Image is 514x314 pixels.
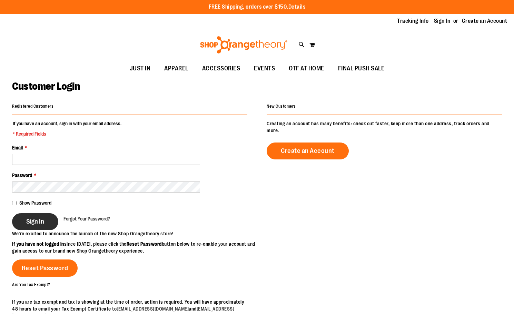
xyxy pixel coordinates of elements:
span: Show Password [19,200,51,206]
a: JUST IN [123,61,158,77]
span: Email [12,145,23,150]
span: Sign In [26,218,44,225]
p: FREE Shipping, orders over $150. [209,3,306,11]
a: Create an Account [267,143,349,159]
img: Shop Orangetheory [199,36,288,53]
a: Forgot Your Password? [63,215,110,222]
span: Customer Login [12,80,80,92]
a: Reset Password [12,259,78,277]
a: EVENTS [247,61,282,77]
legend: If you have an account, sign in with your email address. [12,120,122,137]
a: Tracking Info [397,17,429,25]
span: EVENTS [254,61,275,76]
span: FINAL PUSH SALE [338,61,385,76]
span: Forgot Your Password? [63,216,110,222]
button: Sign In [12,213,58,230]
p: Creating an account has many benefits: check out faster, keep more than one address, track orders... [267,120,502,134]
a: Sign In [434,17,451,25]
strong: Registered Customers [12,104,53,109]
a: APPAREL [157,61,195,77]
span: APPAREL [164,61,188,76]
span: OTF AT HOME [289,61,324,76]
span: ACCESSORIES [202,61,240,76]
strong: New Customers [267,104,296,109]
a: Details [288,4,306,10]
p: since [DATE], please click the button below to re-enable your account and gain access to our bran... [12,241,257,254]
a: OTF AT HOME [282,61,331,77]
p: We’re excited to announce the launch of the new Shop Orangetheory store! [12,230,257,237]
a: FINAL PUSH SALE [331,61,392,77]
a: [EMAIL_ADDRESS][DOMAIN_NAME] [117,306,189,312]
span: * Required Fields [13,130,121,137]
span: JUST IN [130,61,151,76]
span: Password [12,173,32,178]
a: Create an Account [462,17,507,25]
strong: Reset Password [127,241,162,247]
span: Reset Password [22,264,68,272]
strong: Are You Tax Exempt? [12,282,50,287]
a: ACCESSORIES [195,61,247,77]
strong: If you have not logged in [12,241,64,247]
span: Create an Account [281,147,335,155]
